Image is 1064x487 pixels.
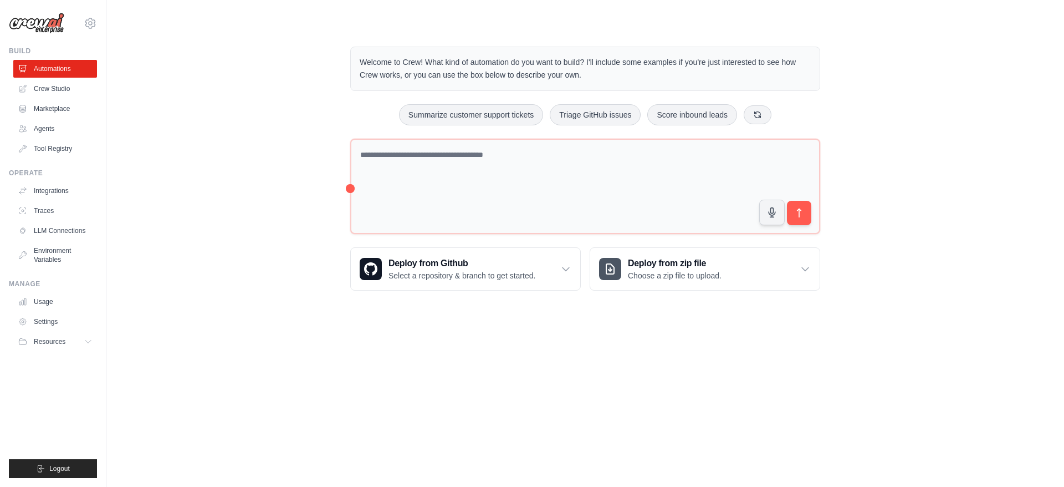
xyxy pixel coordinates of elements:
[13,140,97,158] a: Tool Registry
[13,80,97,98] a: Crew Studio
[399,104,543,125] button: Summarize customer support tickets
[647,104,737,125] button: Score inbound leads
[9,459,97,478] button: Logout
[13,100,97,118] a: Marketplace
[9,47,97,55] div: Build
[628,270,722,281] p: Choose a zip file to upload.
[13,202,97,220] a: Traces
[13,242,97,268] a: Environment Variables
[9,280,97,288] div: Manage
[9,13,64,34] img: Logo
[13,333,97,351] button: Resources
[34,337,65,346] span: Resources
[388,270,535,281] p: Select a repository & branch to get started.
[9,169,97,177] div: Operate
[388,257,535,270] h3: Deploy from Github
[13,60,97,78] a: Automations
[13,222,97,240] a: LLM Connections
[550,104,641,125] button: Triage GitHub issues
[13,120,97,138] a: Agents
[13,182,97,200] a: Integrations
[628,257,722,270] h3: Deploy from zip file
[13,293,97,311] a: Usage
[49,464,70,473] span: Logout
[360,56,811,82] p: Welcome to Crew! What kind of automation do you want to build? I'll include some examples if you'...
[13,313,97,331] a: Settings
